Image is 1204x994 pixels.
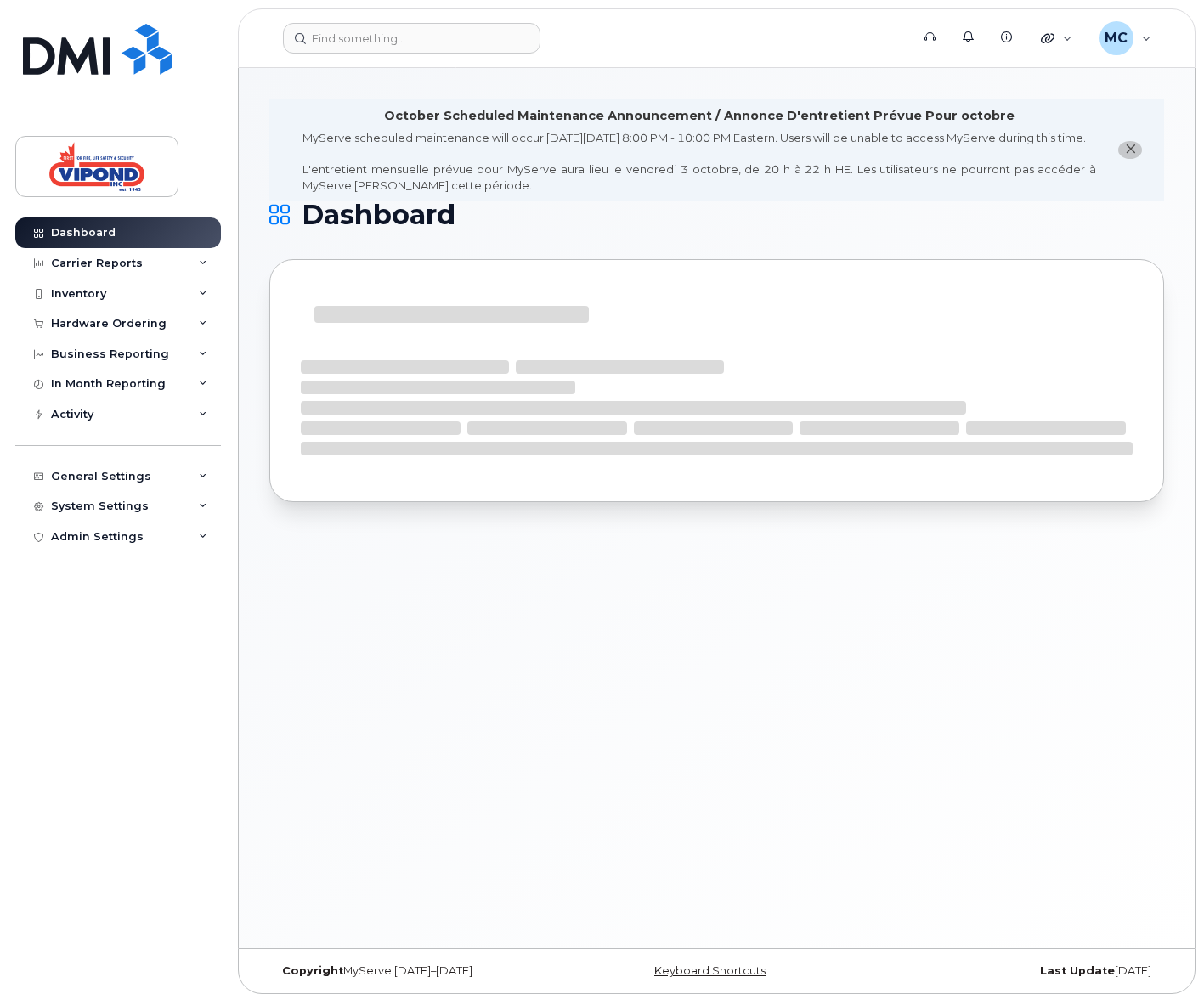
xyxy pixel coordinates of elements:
[269,964,568,978] div: MyServe [DATE]–[DATE]
[282,964,343,977] strong: Copyright
[1040,964,1115,977] strong: Last Update
[654,964,766,977] a: Keyboard Shortcuts
[302,130,1096,193] div: MyServe scheduled maintenance will occur [DATE][DATE] 8:00 PM - 10:00 PM Eastern. Users will be u...
[302,202,455,228] span: Dashboard
[1118,141,1142,159] button: close notification
[866,964,1164,978] div: [DATE]
[384,107,1015,125] div: October Scheduled Maintenance Announcement / Annonce D'entretient Prévue Pour octobre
